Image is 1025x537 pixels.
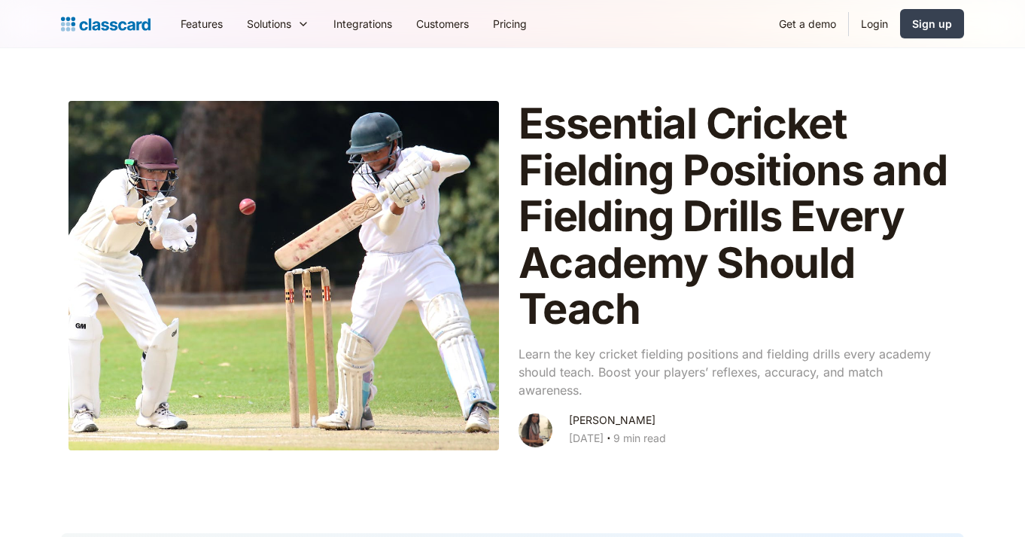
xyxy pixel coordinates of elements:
[569,429,604,447] div: [DATE]
[900,9,964,38] a: Sign up
[247,16,291,32] div: Solutions
[61,93,964,458] a: Essential Cricket Fielding Positions and Fielding Drills Every Academy Should TeachLearn the key ...
[912,16,952,32] div: Sign up
[169,7,235,41] a: Features
[404,7,481,41] a: Customers
[604,429,613,450] div: ‧
[767,7,848,41] a: Get a demo
[481,7,539,41] a: Pricing
[569,411,655,429] div: [PERSON_NAME]
[235,7,321,41] div: Solutions
[519,101,949,333] h1: Essential Cricket Fielding Positions and Fielding Drills Every Academy Should Teach
[321,7,404,41] a: Integrations
[613,429,666,447] div: 9 min read
[61,14,151,35] a: home
[849,7,900,41] a: Login
[519,345,949,399] p: Learn the key cricket fielding positions and fielding drills every academy should teach. Boost yo...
